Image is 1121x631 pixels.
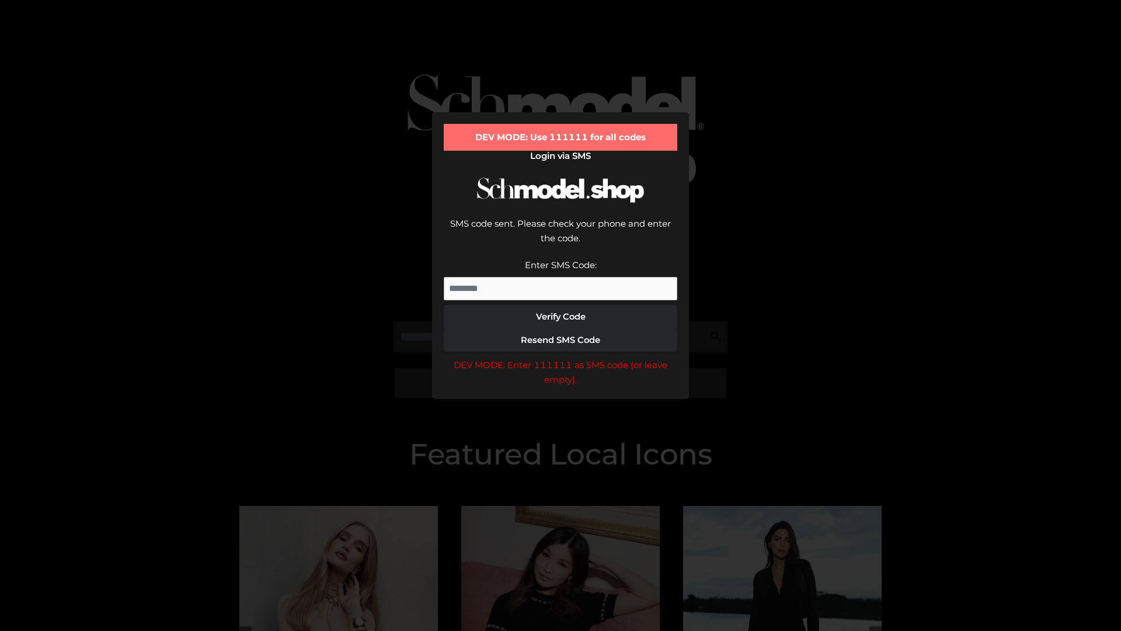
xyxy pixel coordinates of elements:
[444,151,677,161] h2: Login via SMS
[473,167,648,213] img: Schmodel Logo
[444,358,677,387] div: DEV MODE: Enter 111111 as SMS code (or leave empty).
[444,216,677,258] div: SMS code sent. Please check your phone and enter the code.
[444,124,677,151] div: DEV MODE: Use 111111 for all codes
[444,305,677,328] button: Verify Code
[525,259,597,271] label: Enter SMS Code:
[444,328,677,352] button: Resend SMS Code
